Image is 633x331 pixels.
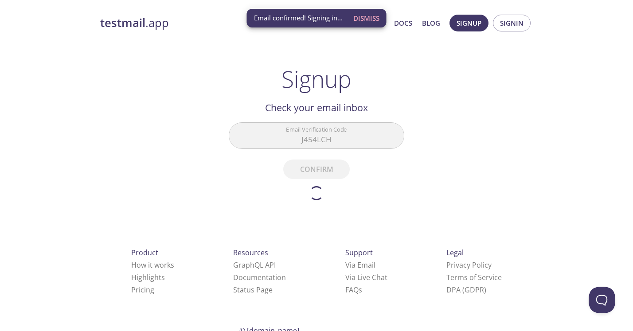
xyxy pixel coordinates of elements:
[493,15,531,31] button: Signin
[281,66,352,92] h1: Signup
[100,16,309,31] a: testmail.app
[359,285,362,295] span: s
[131,285,154,295] a: Pricing
[457,17,481,29] span: Signup
[394,17,412,29] a: Docs
[131,260,174,270] a: How it works
[233,248,268,257] span: Resources
[446,248,464,257] span: Legal
[500,17,524,29] span: Signin
[233,260,276,270] a: GraphQL API
[131,273,165,282] a: Highlights
[446,285,486,295] a: DPA (GDPR)
[345,273,387,282] a: Via Live Chat
[345,260,375,270] a: Via Email
[422,17,440,29] a: Blog
[350,10,383,27] button: Dismiss
[446,273,502,282] a: Terms of Service
[446,260,492,270] a: Privacy Policy
[100,15,145,31] strong: testmail
[345,248,373,257] span: Support
[131,248,158,257] span: Product
[233,285,273,295] a: Status Page
[345,285,362,295] a: FAQ
[589,287,615,313] iframe: Help Scout Beacon - Open
[353,12,379,24] span: Dismiss
[254,13,343,23] span: Email confirmed! Signing in...
[449,15,488,31] button: Signup
[233,273,286,282] a: Documentation
[229,100,404,115] h2: Check your email inbox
